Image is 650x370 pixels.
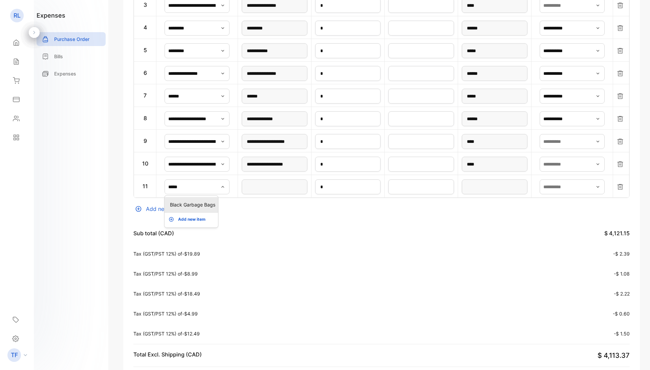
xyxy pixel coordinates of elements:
p: Sub total (CAD) [133,229,174,237]
p: Bills [54,53,63,60]
h1: expenses [37,11,65,20]
p: Expenses [54,70,76,77]
span: $ 4,113.37 [598,351,630,360]
span: -$ 0.60 [613,311,630,317]
span: Tax (GST/PST 12%) of [133,271,182,277]
a: Bills [37,49,106,63]
span: Tax (GST/PST 12%) of [133,251,182,257]
p: TF [11,351,18,360]
button: Open LiveChat chat widget [5,3,26,23]
td: 8 [134,107,156,130]
span: -$12.49 [182,331,200,336]
p: Purchase Order [54,36,89,43]
span: -$ 2.22 [614,291,630,297]
p: Black Garbage Bags [170,201,215,208]
a: Purchase Order [37,32,106,46]
td: 10 [134,152,156,175]
td: 7 [134,84,156,107]
td: 9 [134,130,156,152]
span: -$18.49 [182,291,200,297]
span: -$4.99 [182,311,198,317]
span: -$8.99 [182,271,198,277]
span: -$ 1.08 [614,271,630,277]
span: -$19.89 [182,251,200,257]
span: $ 4,121.15 [604,230,630,237]
td: 5 [134,39,156,62]
a: Expenses [37,67,106,81]
span: Tax (GST/PST 12%) of [133,311,182,317]
td: 6 [134,62,156,84]
p: Total Excl. Shipping (CAD) [133,350,202,361]
span: Tax (GST/PST 12%) of [133,331,182,336]
span: Tax (GST/PST 12%) of [133,291,182,297]
td: 4 [134,16,156,39]
p: Add new item [178,216,205,222]
div: Add new line [133,205,630,213]
span: -$ 2.39 [613,251,630,257]
p: RL [14,11,21,20]
td: 11 [134,175,156,198]
span: -$ 1.50 [614,331,630,336]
